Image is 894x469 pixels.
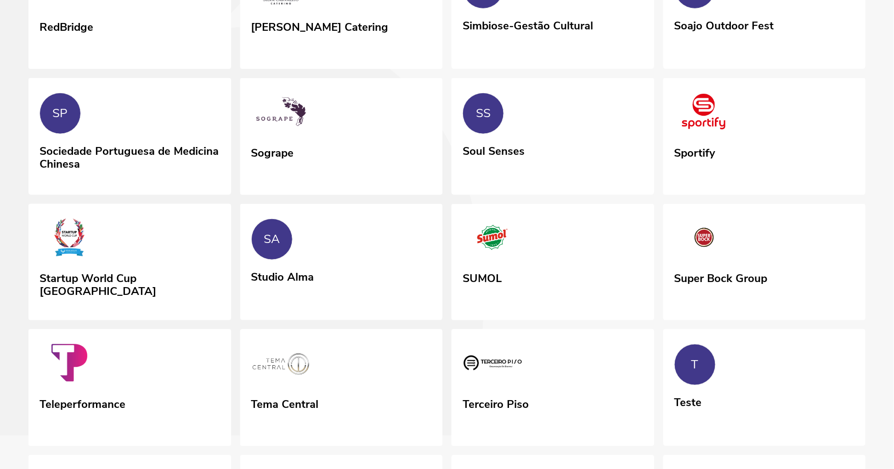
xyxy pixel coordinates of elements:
[28,204,231,321] a: Startup World Cup Portugal Startup World Cup [GEOGRAPHIC_DATA]
[40,219,99,260] img: Startup World Cup Portugal
[240,329,443,446] a: Tema Central Tema Central
[40,344,99,385] img: Teleperformance
[452,78,654,193] a: SS Soul Senses
[53,107,68,120] div: SP
[674,16,774,33] div: Soajo Outdoor Fest
[251,267,314,284] div: Studio Alma
[28,329,231,446] a: Teleperformance Teleperformance
[240,78,443,195] a: Sogrape Sogrape
[251,143,294,160] div: Sogrape
[463,269,502,285] div: SUMOL
[663,204,866,321] a: Super Bock Group Super Bock Group
[452,329,654,446] a: Terceiro Piso Terceiro Piso
[251,395,319,411] div: Tema Central
[476,107,491,120] div: SS
[40,269,220,298] div: Startup World Cup [GEOGRAPHIC_DATA]
[40,17,93,34] div: RedBridge
[674,219,734,260] img: Super Bock Group
[240,204,443,319] a: SA Studio Alma
[251,344,311,385] img: Tema Central
[463,395,529,411] div: Terceiro Piso
[674,143,716,160] div: Sportify
[691,358,699,372] div: T
[663,329,866,444] a: T Teste
[674,269,768,285] div: Super Bock Group
[463,16,593,33] div: Simbiose-Gestão Cultural
[251,17,389,34] div: [PERSON_NAME] Catering
[463,141,525,158] div: Soul Senses
[251,93,311,134] img: Sogrape
[452,204,654,321] a: SUMOL SUMOL
[40,141,220,170] div: Sociedade Portuguesa de Medicina Chinesa
[663,78,866,195] a: Sportify Sportify
[463,344,522,385] img: Terceiro Piso
[264,232,280,246] div: SA
[463,219,522,260] img: SUMOL
[40,395,125,411] div: Teleperformance
[674,93,734,134] img: Sportify
[28,78,231,193] a: SP Sociedade Portuguesa de Medicina Chinesa
[674,393,702,409] div: Teste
